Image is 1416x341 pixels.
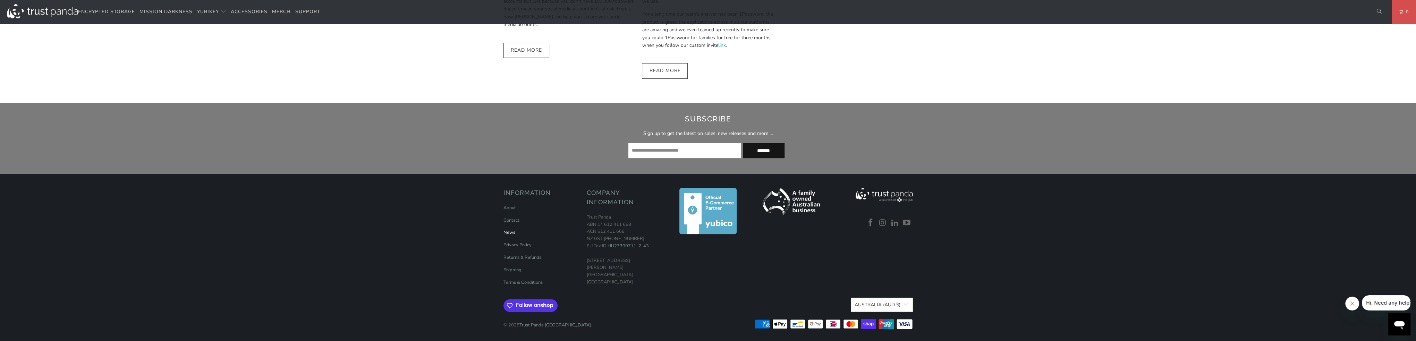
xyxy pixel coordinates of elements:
[866,219,876,228] a: Trust Panda Australia on Facebook
[587,214,663,286] p: Trust Panda ABN 14 612 411 668 ACN 612 411 668 NZ GST [PHONE_NUMBER] EU Tax ID: [STREET_ADDRESS][...
[139,8,193,15] span: Mission Darkness
[608,243,649,249] a: HU27309711-2-43
[78,4,320,20] nav: Translation missing: en.navigation.header.main_nav
[902,219,912,228] a: Trust Panda Australia on YouTube
[890,219,900,228] a: Trust Panda Australia on LinkedIn
[519,322,591,328] a: Trust Panda [GEOGRAPHIC_DATA]
[1345,297,1359,310] iframe: Close message
[503,315,592,329] p: © 2025 .
[1403,8,1409,16] span: 0
[272,8,291,15] span: Merch
[503,267,522,273] a: Shipping
[78,4,135,20] a: Encrypted Storage
[718,42,726,49] a: link
[276,130,1140,137] p: Sign up to get the latest on sales, new releases and more …
[78,8,135,15] span: Encrypted Storage
[139,4,193,20] a: Mission Darkness
[272,4,291,20] a: Merch
[231,8,268,15] span: Accessories
[276,113,1140,125] h2: Subscribe
[503,229,515,236] a: News
[295,8,320,15] span: Support
[7,4,78,18] img: Trust Panda Australia
[503,279,543,285] a: Terms & Conditions
[197,4,226,20] summary: YubiKey
[642,11,773,49] span: For a long time our team’s answer has been 1Password, the product is great, the applications acro...
[503,242,532,248] a: Privacy Policy
[1362,295,1410,310] iframe: Message from company
[197,8,219,15] span: YubiKey
[503,205,516,211] a: About
[231,4,268,20] a: Accessories
[503,254,541,261] a: Returns & Refunds
[4,5,50,10] span: Hi. Need any help?
[503,43,549,58] a: Read More
[503,217,519,223] a: Contact
[851,298,913,312] button: Australia (AUD $)
[1388,313,1410,335] iframe: Button to launch messaging window
[295,4,320,20] a: Support
[642,63,688,79] a: Read More
[877,219,888,228] a: Trust Panda Australia on Instagram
